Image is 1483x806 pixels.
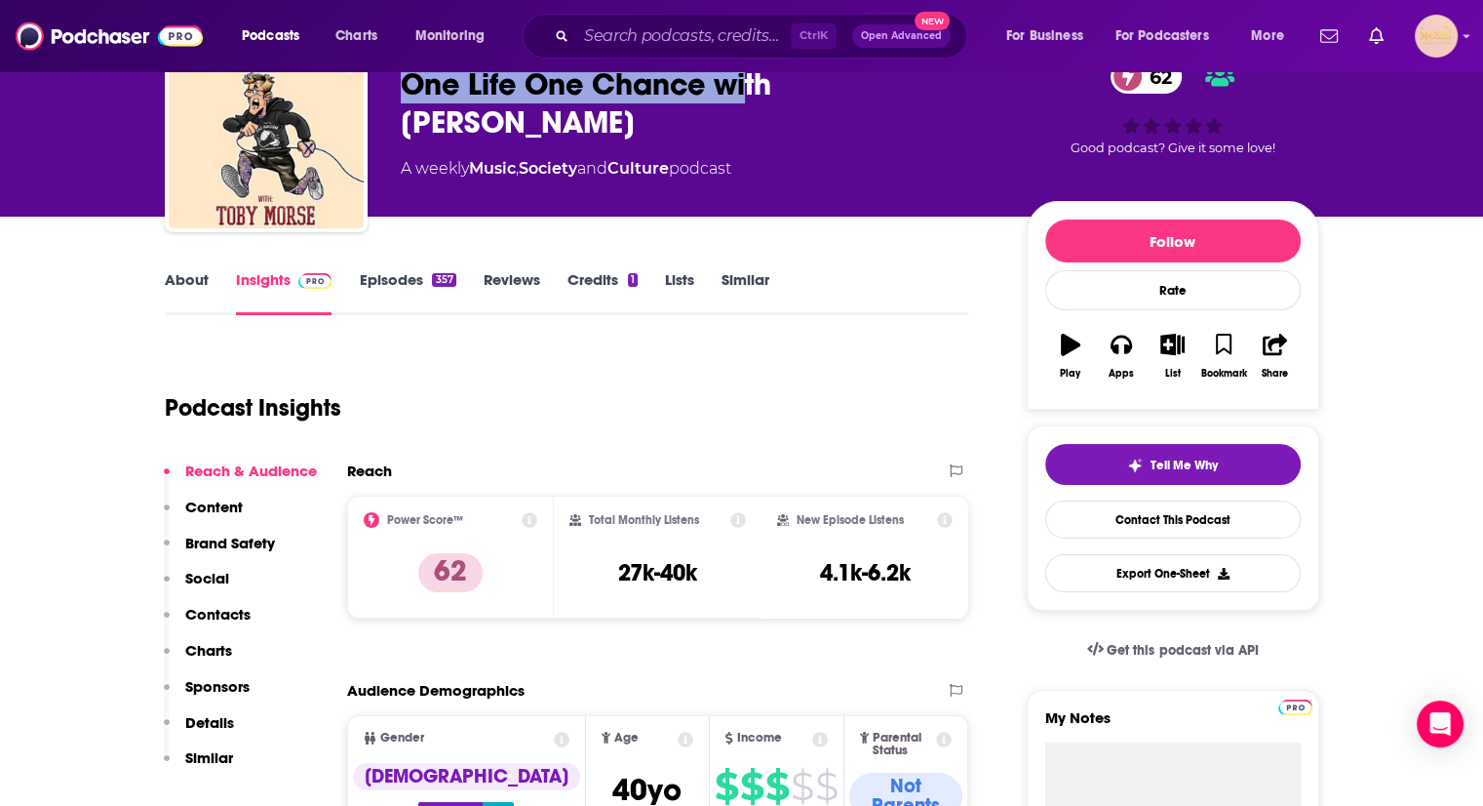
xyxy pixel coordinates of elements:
div: Bookmark [1200,368,1246,380]
a: Charts [323,20,389,52]
span: $ [815,771,838,802]
span: $ [740,771,763,802]
span: Parental Status [873,732,933,757]
h3: 27k-40k [618,558,697,587]
div: List [1165,368,1181,380]
a: 40yo [612,782,682,806]
p: Sponsors [185,677,250,696]
h2: New Episode Listens [797,513,904,527]
span: Income [737,732,782,745]
button: open menu [1237,20,1308,52]
img: Podchaser Pro [298,273,332,289]
label: My Notes [1045,708,1301,743]
div: Play [1060,368,1080,380]
div: Rate [1045,270,1301,310]
span: More [1251,22,1284,50]
p: Details [185,713,234,732]
button: open menu [402,20,510,52]
a: About [165,270,209,315]
button: Sponsors [164,677,250,713]
a: Credits1 [567,270,638,315]
button: Brand Safety [164,534,275,570]
span: Tell Me Why [1151,458,1218,473]
h2: Audience Demographics [347,681,525,700]
div: [DEMOGRAPHIC_DATA] [353,763,580,790]
p: 62 [418,553,483,592]
p: Contacts [185,605,251,624]
span: Monitoring [415,22,485,50]
span: Ctrl K [791,23,837,49]
div: 62Good podcast? Give it some love! [1027,47,1319,168]
button: Export One-Sheet [1045,554,1301,592]
h2: Reach [347,462,392,480]
h2: Total Monthly Listens [589,513,699,527]
a: Episodes357 [359,270,455,315]
div: Apps [1109,368,1134,380]
span: Charts [335,22,377,50]
img: User Profile [1415,15,1458,58]
div: 1 [628,273,638,287]
h2: Power Score™ [387,513,463,527]
span: Get this podcast via API [1107,642,1258,659]
a: Reviews [484,270,540,315]
a: Contact This Podcast [1045,501,1301,539]
a: Society [519,159,577,178]
input: Search podcasts, credits, & more... [576,20,791,52]
a: InsightsPodchaser Pro [236,270,332,315]
button: open menu [1103,20,1237,52]
span: Open Advanced [861,31,942,41]
p: Content [185,498,243,516]
a: One Life One Chance with Toby Morse [169,33,364,228]
p: Brand Safety [185,534,275,552]
button: Details [164,713,234,749]
span: $ [715,771,738,802]
div: 357 [432,273,455,287]
button: open menu [993,20,1108,52]
button: Follow [1045,220,1301,262]
button: tell me why sparkleTell Me Why [1045,444,1301,485]
a: $$$$$ [715,771,838,802]
h1: Podcast Insights [165,393,341,423]
div: Open Intercom Messenger [1417,701,1463,747]
p: Reach & Audience [185,462,317,480]
span: Good podcast? Give it some love! [1071,141,1275,155]
span: Age [614,732,639,745]
span: $ [765,771,789,802]
span: 62 [1130,60,1182,94]
button: Contacts [164,605,251,641]
span: Podcasts [242,22,299,50]
a: Lists [665,270,694,315]
button: open menu [228,20,325,52]
span: and [577,159,607,178]
button: Apps [1096,321,1147,391]
span: For Podcasters [1115,22,1209,50]
div: Share [1262,368,1288,380]
button: Show profile menu [1415,15,1458,58]
div: A weekly podcast [401,157,731,181]
button: Share [1249,321,1300,391]
span: Gender [380,732,424,745]
button: List [1147,321,1197,391]
button: Bookmark [1198,321,1249,391]
a: Pro website [1278,697,1312,715]
h3: 4.1k-6.2k [820,558,911,587]
img: Podchaser - Follow, Share and Rate Podcasts [16,18,203,55]
span: $ [791,771,813,802]
button: Reach & Audience [164,462,317,498]
button: Social [164,569,229,605]
button: Similar [164,748,233,785]
a: Culture [607,159,669,178]
p: Similar [185,748,233,767]
span: Logged in as MUSESPR [1415,15,1458,58]
span: , [516,159,519,178]
a: Show notifications dropdown [1312,20,1346,53]
button: Charts [164,641,232,677]
a: Get this podcast via API [1072,626,1274,674]
button: Content [164,498,243,534]
p: Charts [185,641,232,660]
a: Similar [722,270,769,315]
span: New [915,12,950,30]
a: 62 [1111,60,1182,94]
button: Play [1045,321,1096,391]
